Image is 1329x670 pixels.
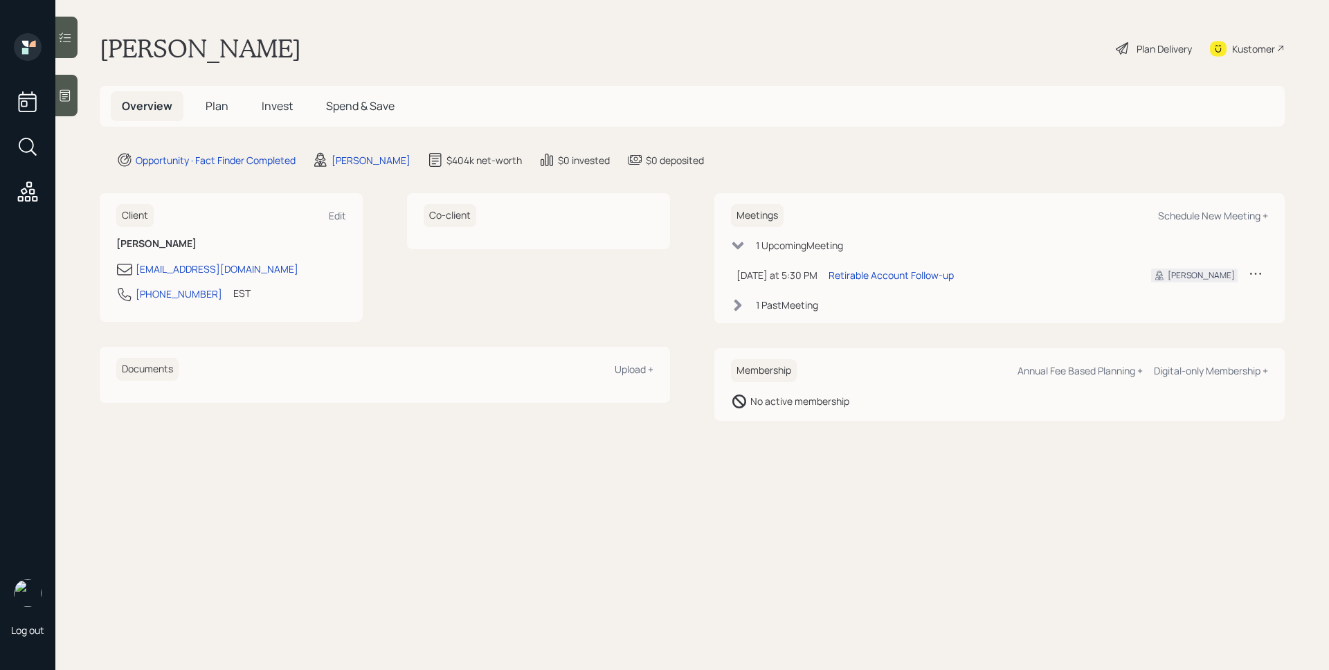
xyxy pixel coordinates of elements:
div: Annual Fee Based Planning + [1018,364,1143,377]
div: 1 Upcoming Meeting [756,238,843,253]
div: EST [233,286,251,300]
div: $0 deposited [646,153,704,167]
div: [EMAIL_ADDRESS][DOMAIN_NAME] [136,262,298,276]
h6: Documents [116,358,179,381]
h1: [PERSON_NAME] [100,33,301,64]
h6: Client [116,204,154,227]
div: Digital-only Membership + [1154,364,1268,377]
div: Retirable Account Follow-up [829,268,954,282]
div: Log out [11,624,44,637]
div: Opportunity · Fact Finder Completed [136,153,296,167]
div: No active membership [750,394,849,408]
div: $404k net-worth [446,153,522,167]
span: Spend & Save [326,98,395,114]
h6: Membership [731,359,797,382]
div: Upload + [615,363,653,376]
div: Kustomer [1232,42,1275,56]
div: Plan Delivery [1137,42,1192,56]
div: [PERSON_NAME] [332,153,410,167]
div: Edit [329,209,346,222]
h6: Meetings [731,204,784,227]
h6: Co-client [424,204,476,227]
span: Plan [206,98,228,114]
span: Invest [262,98,293,114]
div: $0 invested [558,153,610,167]
h6: [PERSON_NAME] [116,238,346,250]
div: [PERSON_NAME] [1168,269,1235,282]
span: Overview [122,98,172,114]
img: james-distasi-headshot.png [14,579,42,607]
div: Schedule New Meeting + [1158,209,1268,222]
div: [DATE] at 5:30 PM [736,268,817,282]
div: 1 Past Meeting [756,298,818,312]
div: [PHONE_NUMBER] [136,287,222,301]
